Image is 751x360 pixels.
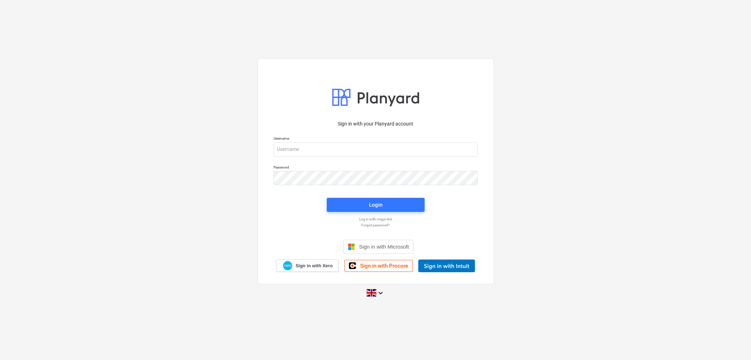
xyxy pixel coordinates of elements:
[276,260,339,272] a: Sign in with Xero
[348,243,355,250] img: Microsoft logo
[283,261,292,270] img: Xero logo
[359,244,409,250] span: Sign in with Microsoft
[327,198,425,212] button: Login
[274,142,478,157] input: Username
[274,120,478,128] p: Sign in with your Planyard account
[376,289,385,297] i: keyboard_arrow_down
[270,223,481,227] a: Forgot password?
[295,263,332,269] span: Sign in with Xero
[360,263,408,269] span: Sign in with Procore
[274,165,478,171] p: Password
[270,217,481,221] a: Log in with magic link
[369,200,382,209] div: Login
[344,260,413,272] a: Sign in with Procore
[274,136,478,142] p: Username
